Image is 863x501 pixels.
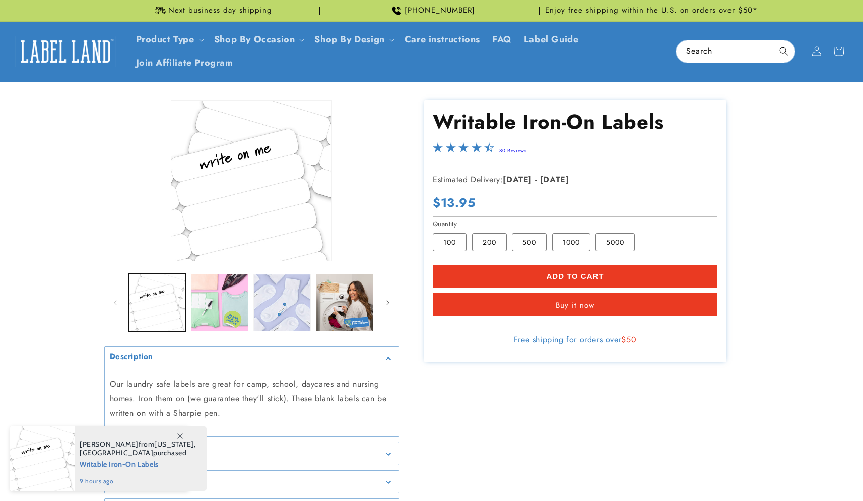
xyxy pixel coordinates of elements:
a: FAQ [486,28,518,51]
a: 80 Reviews [499,147,526,154]
strong: - [535,174,538,185]
button: Slide right [377,292,399,314]
summary: Product Type [130,28,208,51]
span: $ [621,334,626,345]
iframe: Gorgias live chat messenger [762,458,853,491]
strong: [DATE] [540,174,569,185]
span: [GEOGRAPHIC_DATA] [80,448,153,457]
label: 100 [433,233,467,251]
summary: Description [105,347,399,370]
div: Free shipping for orders over [433,335,717,345]
a: Label Land [12,32,120,71]
a: Label Guide [518,28,585,51]
label: 500 [512,233,547,251]
summary: Shop By Design [308,28,398,51]
span: Next business day shipping [168,6,272,16]
span: [PERSON_NAME] [80,440,139,449]
button: Slide left [104,292,126,314]
span: 9 hours ago [80,477,196,486]
img: Label Land [15,36,116,67]
h2: Description [110,352,154,362]
strong: [DATE] [503,174,532,185]
span: Writable Iron-On Labels [80,457,196,470]
a: Shop By Design [314,33,384,46]
span: Enjoy free shipping within the U.S. on orders over $50* [545,6,758,16]
button: Load image 3 in gallery view [253,274,311,331]
a: Join Affiliate Program [130,51,239,75]
button: Load image 2 in gallery view [191,274,248,331]
legend: Quantity [433,219,458,229]
button: Add to cart [433,265,717,288]
p: Estimated Delivery: [433,173,685,187]
span: 4.3-star overall rating [433,145,494,157]
span: Join Affiliate Program [136,57,233,69]
span: [US_STATE] [154,440,194,449]
button: Load image 1 in gallery view [129,274,186,331]
button: Buy it now [433,293,717,316]
summary: Features [105,442,399,465]
button: Load image 4 in gallery view [316,274,373,331]
label: 1000 [552,233,590,251]
span: from , purchased [80,440,196,457]
span: Care instructions [405,34,480,45]
span: FAQ [492,34,512,45]
span: Add to cart [546,272,604,281]
a: Product Type [136,33,194,46]
span: 50 [626,334,636,345]
label: 200 [472,233,507,251]
label: 5000 [595,233,635,251]
summary: Details [105,471,399,493]
span: $13.95 [433,195,476,210]
span: [PHONE_NUMBER] [405,6,475,16]
h1: Writable Iron-On Labels [433,109,717,135]
p: Our laundry safe labels are great for camp, school, daycares and nursing homes. Iron them on (we ... [110,377,393,420]
span: Shop By Occasion [214,34,295,45]
span: Label Guide [524,34,579,45]
summary: Shop By Occasion [208,28,309,51]
a: Care instructions [399,28,486,51]
button: Search [773,40,795,62]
